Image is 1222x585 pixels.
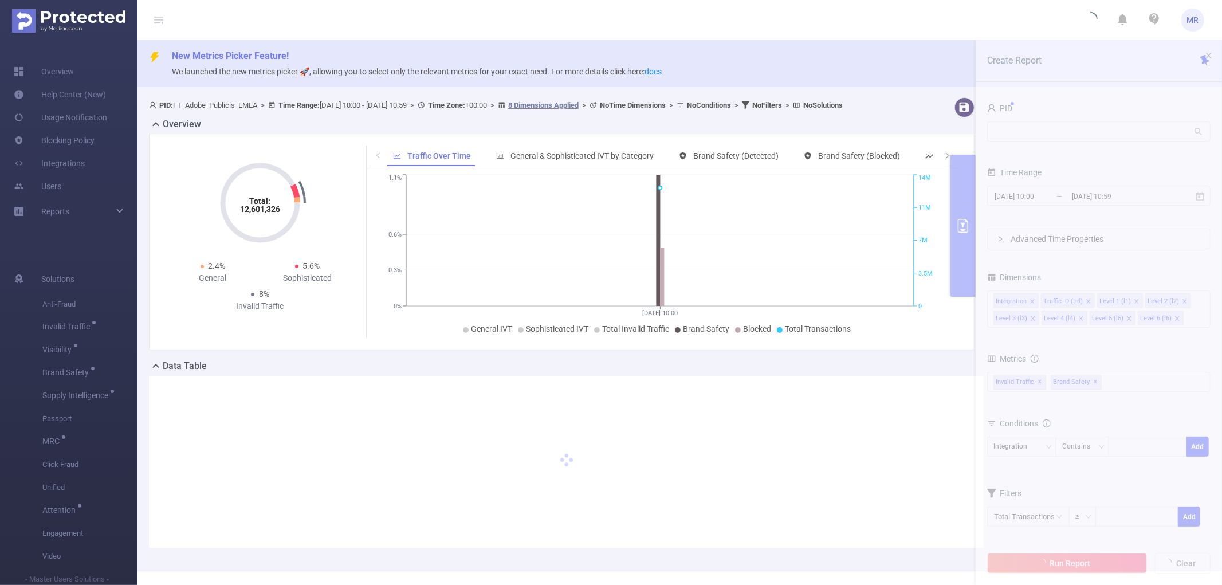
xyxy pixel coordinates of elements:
[14,175,61,198] a: Users
[918,303,922,310] tspan: 0
[149,101,843,109] span: FT_Adobe_Publicis_EMEA [DATE] 10:00 - [DATE] 10:59 +00:00
[407,151,471,160] span: Traffic Over Time
[42,437,64,445] span: MRC
[487,101,498,109] span: >
[818,151,900,160] span: Brand Safety (Blocked)
[471,324,512,333] span: General IVT
[803,101,843,109] b: No Solutions
[428,101,465,109] b: Time Zone:
[1205,52,1213,60] i: icon: close
[693,151,779,160] span: Brand Safety (Detected)
[944,152,951,159] i: icon: right
[393,152,401,160] i: icon: line-chart
[166,272,260,284] div: General
[149,101,159,109] i: icon: user
[42,368,93,376] span: Brand Safety
[388,231,402,238] tspan: 0.6%
[642,309,678,317] tspan: [DATE] 10:00
[14,129,95,152] a: Blocking Policy
[42,345,76,354] span: Visibility
[388,175,402,182] tspan: 1.1%
[209,261,226,270] span: 2.4%
[149,52,160,63] i: icon: thunderbolt
[785,324,851,333] span: Total Transactions
[41,268,74,290] span: Solutions
[918,204,931,211] tspan: 11M
[172,67,662,76] span: We launched the new metrics picker 🚀, allowing you to select only the relevant metrics for your e...
[526,324,588,333] span: Sophisticated IVT
[666,101,677,109] span: >
[42,522,137,545] span: Engagement
[510,151,654,160] span: General & Sophisticated IVT by Category
[600,101,666,109] b: No Time Dimensions
[42,453,137,476] span: Click Fraud
[163,359,207,373] h2: Data Table
[303,261,320,270] span: 5.6%
[1084,12,1098,28] i: icon: loading
[42,506,80,514] span: Attention
[496,152,504,160] i: icon: bar-chart
[645,67,662,76] a: docs
[14,106,107,129] a: Usage Notification
[278,101,320,109] b: Time Range:
[1187,9,1199,32] span: MR
[394,303,402,310] tspan: 0%
[240,205,280,214] tspan: 12,601,326
[172,50,289,61] span: New Metrics Picker Feature!
[259,289,269,299] span: 8%
[41,200,69,223] a: Reports
[375,152,382,159] i: icon: left
[250,197,271,206] tspan: Total:
[42,323,94,331] span: Invalid Traffic
[42,293,137,316] span: Anti-Fraud
[42,476,137,499] span: Unified
[407,101,418,109] span: >
[782,101,793,109] span: >
[213,300,308,312] div: Invalid Traffic
[1205,49,1213,62] button: icon: close
[41,207,69,216] span: Reports
[12,9,125,33] img: Protected Media
[14,83,106,106] a: Help Center (New)
[918,175,931,182] tspan: 14M
[260,272,355,284] div: Sophisticated
[388,267,402,274] tspan: 0.3%
[159,101,173,109] b: PID:
[918,237,928,245] tspan: 7M
[42,391,112,399] span: Supply Intelligence
[918,270,933,277] tspan: 3.5M
[752,101,782,109] b: No Filters
[579,101,590,109] span: >
[14,152,85,175] a: Integrations
[163,117,201,131] h2: Overview
[683,324,729,333] span: Brand Safety
[687,101,731,109] b: No Conditions
[42,407,137,430] span: Passport
[508,101,579,109] u: 8 Dimensions Applied
[257,101,268,109] span: >
[743,324,771,333] span: Blocked
[14,60,74,83] a: Overview
[602,324,669,333] span: Total Invalid Traffic
[42,545,137,568] span: Video
[731,101,742,109] span: >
